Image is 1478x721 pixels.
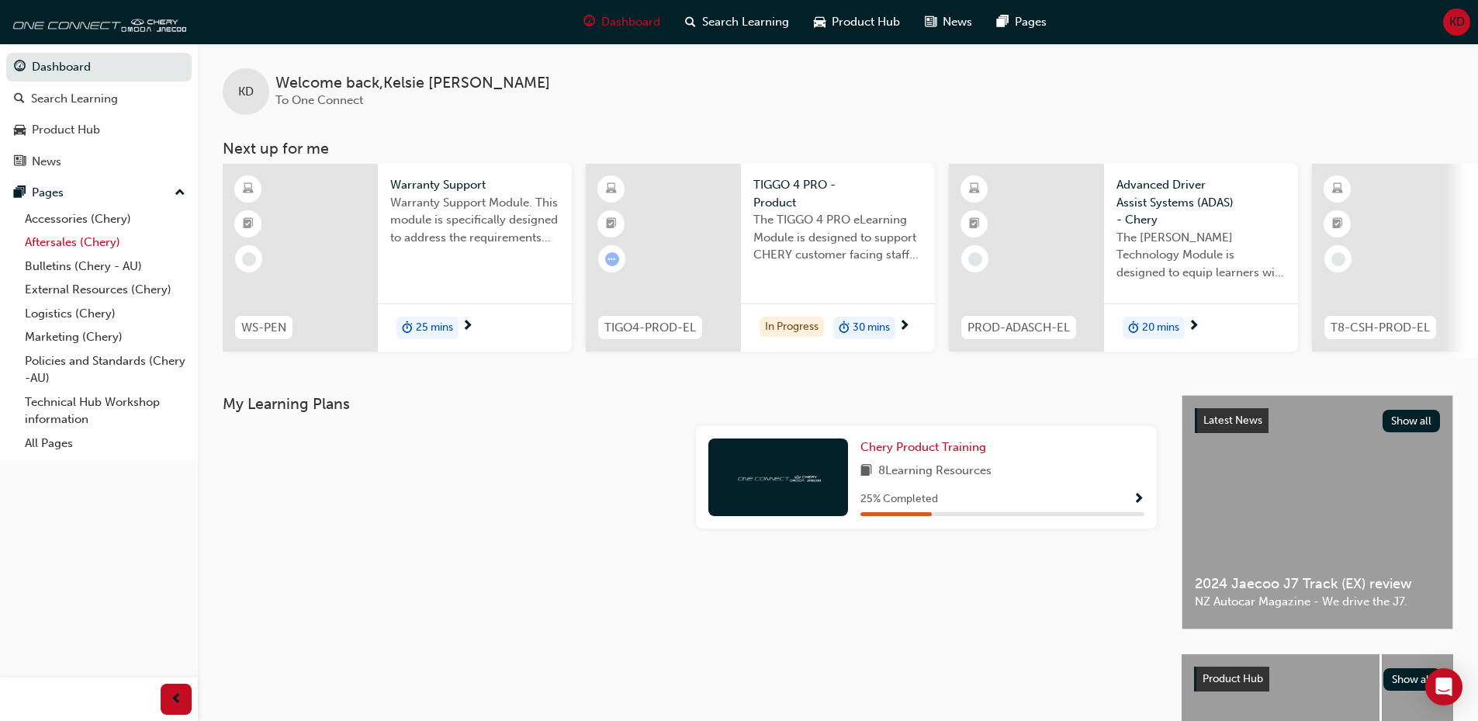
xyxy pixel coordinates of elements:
[223,395,1157,413] h3: My Learning Plans
[390,194,559,247] span: Warranty Support Module. This module is specifically designed to address the requirements and pro...
[898,320,910,334] span: next-icon
[925,12,936,32] span: news-icon
[969,214,980,234] span: booktick-icon
[606,179,617,199] span: learningResourceType_ELEARNING-icon
[853,319,890,337] span: 30 mins
[586,164,935,352] a: TIGO4-PROD-ELTIGGO 4 PRO - ProductThe TIGGO 4 PRO eLearning Module is designed to support CHERY c...
[6,147,192,176] a: News
[1203,414,1262,427] span: Latest News
[6,116,192,144] a: Product Hub
[839,318,850,338] span: duration-icon
[583,12,595,32] span: guage-icon
[19,231,192,255] a: Aftersales (Chery)
[6,50,192,179] button: DashboardSearch LearningProduct HubNews
[14,186,26,200] span: pages-icon
[860,440,986,454] span: Chery Product Training
[967,319,1070,337] span: PROD-ADASCH-EL
[171,690,182,709] span: prev-icon
[6,179,192,207] button: Pages
[242,252,256,266] span: learningRecordVerb_NONE-icon
[604,319,696,337] span: TIGO4-PROD-EL
[814,12,826,32] span: car-icon
[19,432,192,456] a: All Pages
[1331,319,1430,337] span: T8-CSH-PROD-EL
[1182,395,1453,629] a: Latest NewsShow all2024 Jaecoo J7 Track (EX) reviewNZ Autocar Magazine - We drive the J7.
[860,438,992,456] a: Chery Product Training
[275,75,550,92] span: Welcome back , Kelsie [PERSON_NAME]
[860,462,872,481] span: book-icon
[1383,668,1442,691] button: Show all
[1133,490,1144,509] button: Show Progress
[14,61,26,75] span: guage-icon
[238,83,254,101] span: KD
[19,302,192,326] a: Logistics (Chery)
[6,53,192,81] a: Dashboard
[6,85,192,113] a: Search Learning
[1449,13,1465,31] span: KD
[760,317,824,338] div: In Progress
[1116,176,1286,229] span: Advanced Driver Assist Systems (ADAS) - Chery
[860,490,938,508] span: 25 % Completed
[1128,318,1139,338] span: duration-icon
[8,6,186,37] img: oneconnect
[685,12,696,32] span: search-icon
[462,320,473,334] span: next-icon
[175,183,185,203] span: up-icon
[275,93,363,107] span: To One Connect
[912,6,985,38] a: news-iconNews
[753,211,922,264] span: The TIGGO 4 PRO eLearning Module is designed to support CHERY customer facing staff with the prod...
[14,92,25,106] span: search-icon
[241,319,286,337] span: WS-PEN
[1425,668,1462,705] div: Open Intercom Messenger
[753,176,922,211] span: TIGGO 4 PRO - Product
[390,176,559,194] span: Warranty Support
[969,179,980,199] span: learningResourceType_ELEARNING-icon
[32,121,100,139] div: Product Hub
[943,13,972,31] span: News
[1194,667,1441,692] a: Product HubShow all
[985,6,1059,38] a: pages-iconPages
[243,214,254,234] span: booktick-icon
[19,325,192,349] a: Marketing (Chery)
[1195,408,1440,433] a: Latest NewsShow all
[416,319,453,337] span: 25 mins
[32,153,61,171] div: News
[1133,493,1144,507] span: Show Progress
[832,13,900,31] span: Product Hub
[14,155,26,169] span: news-icon
[1116,229,1286,282] span: The [PERSON_NAME] Technology Module is designed to equip learners with essential knowledge about ...
[19,207,192,231] a: Accessories (Chery)
[801,6,912,38] a: car-iconProduct Hub
[571,6,673,38] a: guage-iconDashboard
[1195,575,1440,593] span: 2024 Jaecoo J7 Track (EX) review
[1332,179,1343,199] span: learningResourceType_ELEARNING-icon
[223,164,572,352] a: WS-PENWarranty SupportWarranty Support Module. This module is specifically designed to address th...
[19,255,192,279] a: Bulletins (Chery - AU)
[1203,672,1263,685] span: Product Hub
[19,390,192,432] a: Technical Hub Workshop information
[878,462,992,481] span: 8 Learning Resources
[243,179,254,199] span: learningResourceType_ELEARNING-icon
[605,252,619,266] span: learningRecordVerb_ATTEMPT-icon
[19,278,192,302] a: External Resources (Chery)
[198,140,1478,158] h3: Next up for me
[997,12,1009,32] span: pages-icon
[31,90,118,108] div: Search Learning
[14,123,26,137] span: car-icon
[1015,13,1047,31] span: Pages
[1142,319,1179,337] span: 20 mins
[606,214,617,234] span: booktick-icon
[32,184,64,202] div: Pages
[601,13,660,31] span: Dashboard
[736,470,821,484] img: oneconnect
[1331,252,1345,266] span: learningRecordVerb_NONE-icon
[702,13,789,31] span: Search Learning
[1332,214,1343,234] span: booktick-icon
[402,318,413,338] span: duration-icon
[1383,410,1441,432] button: Show all
[968,252,982,266] span: learningRecordVerb_NONE-icon
[1188,320,1199,334] span: next-icon
[1443,9,1470,36] button: KD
